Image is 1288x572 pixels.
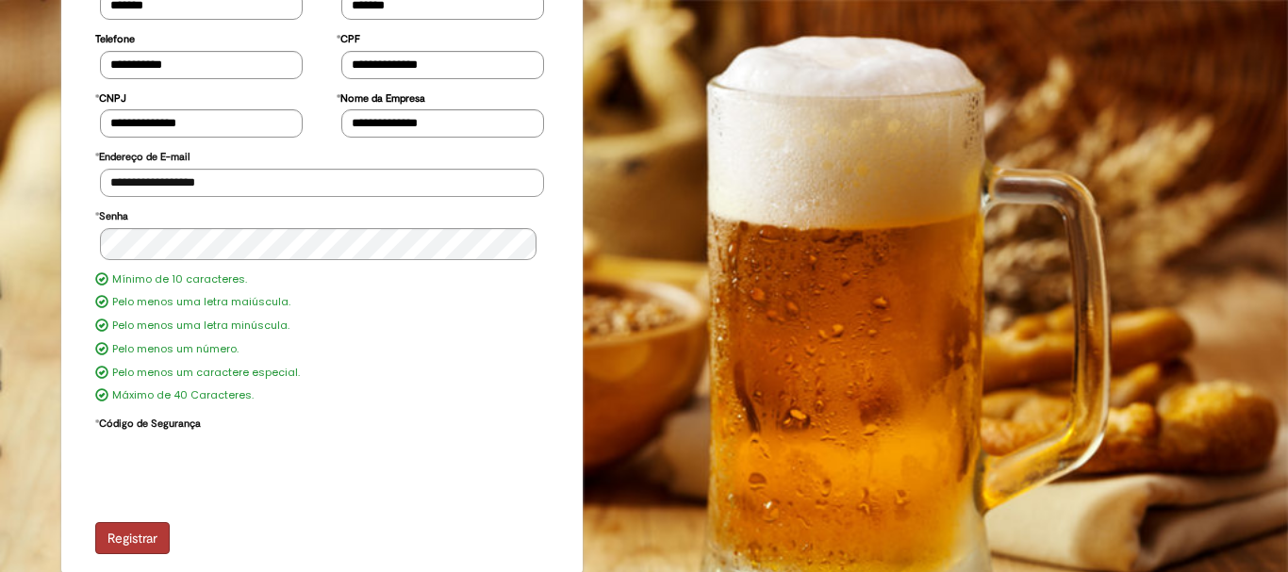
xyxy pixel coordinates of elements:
[112,272,247,287] label: Mínimo de 10 caracteres.
[112,295,290,310] label: Pelo menos uma letra maiúscula.
[100,435,387,509] iframe: reCAPTCHA
[337,24,360,51] label: CPF
[112,319,289,334] label: Pelo menos uma letra minúscula.
[112,388,254,403] label: Máximo de 40 Caracteres.
[95,24,135,51] label: Telefone
[112,366,300,381] label: Pelo menos um caractere especial.
[112,342,239,357] label: Pelo menos um número.
[95,141,190,169] label: Endereço de E-mail
[337,83,425,110] label: Nome da Empresa
[95,522,170,554] button: Registrar
[95,201,128,228] label: Senha
[95,83,126,110] label: CNPJ
[95,408,201,435] label: Código de Segurança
